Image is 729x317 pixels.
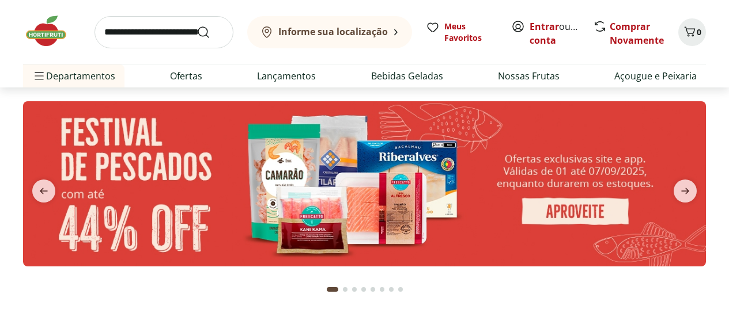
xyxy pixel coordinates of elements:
[197,25,224,39] button: Submit Search
[678,18,706,46] button: Carrinho
[324,276,341,303] button: Current page from fs-carousel
[23,101,706,266] img: pescados
[170,69,202,83] a: Ofertas
[697,26,701,37] span: 0
[614,69,697,83] a: Açougue e Peixaria
[341,276,350,303] button: Go to page 2 from fs-carousel
[359,276,368,303] button: Go to page 4 from fs-carousel
[371,69,443,83] a: Bebidas Geladas
[247,16,412,48] button: Informe sua localização
[257,69,316,83] a: Lançamentos
[530,20,593,47] a: Criar conta
[278,25,388,38] b: Informe sua localização
[610,20,664,47] a: Comprar Novamente
[444,21,497,44] span: Meus Favoritos
[396,276,405,303] button: Go to page 8 from fs-carousel
[387,276,396,303] button: Go to page 7 from fs-carousel
[32,62,115,90] span: Departamentos
[530,20,559,33] a: Entrar
[350,276,359,303] button: Go to page 3 from fs-carousel
[368,276,377,303] button: Go to page 5 from fs-carousel
[23,14,81,48] img: Hortifruti
[498,69,560,83] a: Nossas Frutas
[32,62,46,90] button: Menu
[426,21,497,44] a: Meus Favoritos
[664,179,706,203] button: next
[377,276,387,303] button: Go to page 6 from fs-carousel
[530,20,581,47] span: ou
[23,179,65,203] button: previous
[95,16,233,48] input: search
